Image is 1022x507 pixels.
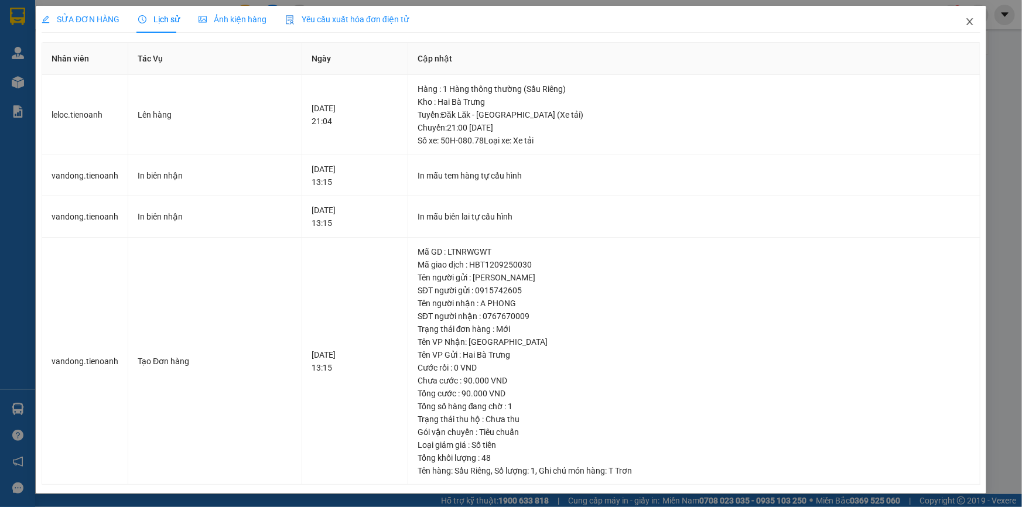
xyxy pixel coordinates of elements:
[418,323,970,335] div: Trạng thái đơn hàng : Mới
[199,15,207,23] span: picture
[199,15,266,24] span: Ảnh kiện hàng
[418,400,970,413] div: Tổng số hàng đang chờ : 1
[408,43,980,75] th: Cập nhật
[42,15,119,24] span: SỬA ĐƠN HÀNG
[418,210,970,223] div: In mẫu biên lai tự cấu hình
[418,426,970,439] div: Gói vận chuyển : Tiêu chuẩn
[138,15,146,23] span: clock-circle
[418,83,970,95] div: Hàng : 1 Hàng thông thường (Sầu Riêng)
[138,210,292,223] div: In biên nhận
[418,258,970,271] div: Mã giao dịch : HBT1209250030
[418,464,970,477] div: Tên hàng: , Số lượng: , Ghi chú món hàng:
[418,284,970,297] div: SĐT người gửi : 0915742605
[285,15,409,24] span: Yêu cầu xuất hóa đơn điện tử
[418,439,970,451] div: Loại giảm giá : Số tiền
[531,466,535,475] span: 1
[42,196,128,238] td: vandong.tienoanh
[42,155,128,197] td: vandong.tienoanh
[312,204,398,229] div: [DATE] 13:15
[454,466,491,475] span: Sầu Riêng
[418,335,970,348] div: Tên VP Nhận: [GEOGRAPHIC_DATA]
[138,15,180,24] span: Lịch sử
[953,6,986,39] button: Close
[42,238,128,485] td: vandong.tienoanh
[418,297,970,310] div: Tên người nhận : A PHONG
[42,43,128,75] th: Nhân viên
[418,387,970,400] div: Tổng cước : 90.000 VND
[312,163,398,189] div: [DATE] 13:15
[418,348,970,361] div: Tên VP Gửi : Hai Bà Trưng
[418,108,970,147] div: Tuyến : Đăk Lăk - [GEOGRAPHIC_DATA] (Xe tải) Chuyến: 21:00 [DATE] Số xe: 50H-080.78 Loại xe: Xe tải
[418,413,970,426] div: Trạng thái thu hộ : Chưa thu
[418,95,970,108] div: Kho : Hai Bà Trưng
[418,451,970,464] div: Tổng khối lượng : 48
[302,43,408,75] th: Ngày
[128,43,302,75] th: Tác Vụ
[138,108,292,121] div: Lên hàng
[418,361,970,374] div: Cước rồi : 0 VND
[418,310,970,323] div: SĐT người nhận : 0767670009
[138,169,292,182] div: In biên nhận
[418,374,970,387] div: Chưa cước : 90.000 VND
[312,348,398,374] div: [DATE] 13:15
[42,75,128,155] td: leloc.tienoanh
[965,17,975,26] span: close
[312,102,398,128] div: [DATE] 21:04
[418,245,970,258] div: Mã GD : LTNRWGWT
[418,169,970,182] div: In mẫu tem hàng tự cấu hình
[609,466,632,475] span: T Trơn
[285,15,295,25] img: icon
[138,355,292,368] div: Tạo Đơn hàng
[42,15,50,23] span: edit
[418,271,970,284] div: Tên người gửi : [PERSON_NAME]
